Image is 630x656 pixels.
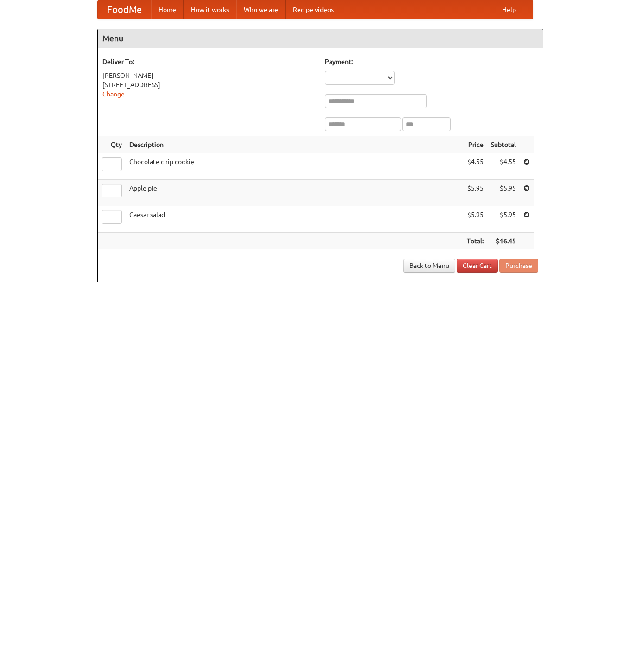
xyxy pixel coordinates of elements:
[487,206,520,233] td: $5.95
[495,0,523,19] a: Help
[463,206,487,233] td: $5.95
[463,136,487,153] th: Price
[463,233,487,250] th: Total:
[463,153,487,180] td: $4.55
[286,0,341,19] a: Recipe videos
[151,0,184,19] a: Home
[457,259,498,273] a: Clear Cart
[126,153,463,180] td: Chocolate chip cookie
[98,0,151,19] a: FoodMe
[98,136,126,153] th: Qty
[126,180,463,206] td: Apple pie
[102,71,316,80] div: [PERSON_NAME]
[487,180,520,206] td: $5.95
[487,153,520,180] td: $4.55
[184,0,236,19] a: How it works
[499,259,538,273] button: Purchase
[126,136,463,153] th: Description
[487,136,520,153] th: Subtotal
[487,233,520,250] th: $16.45
[102,57,316,66] h5: Deliver To:
[236,0,286,19] a: Who we are
[98,29,543,48] h4: Menu
[403,259,455,273] a: Back to Menu
[126,206,463,233] td: Caesar salad
[325,57,538,66] h5: Payment:
[102,80,316,89] div: [STREET_ADDRESS]
[463,180,487,206] td: $5.95
[102,90,125,98] a: Change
